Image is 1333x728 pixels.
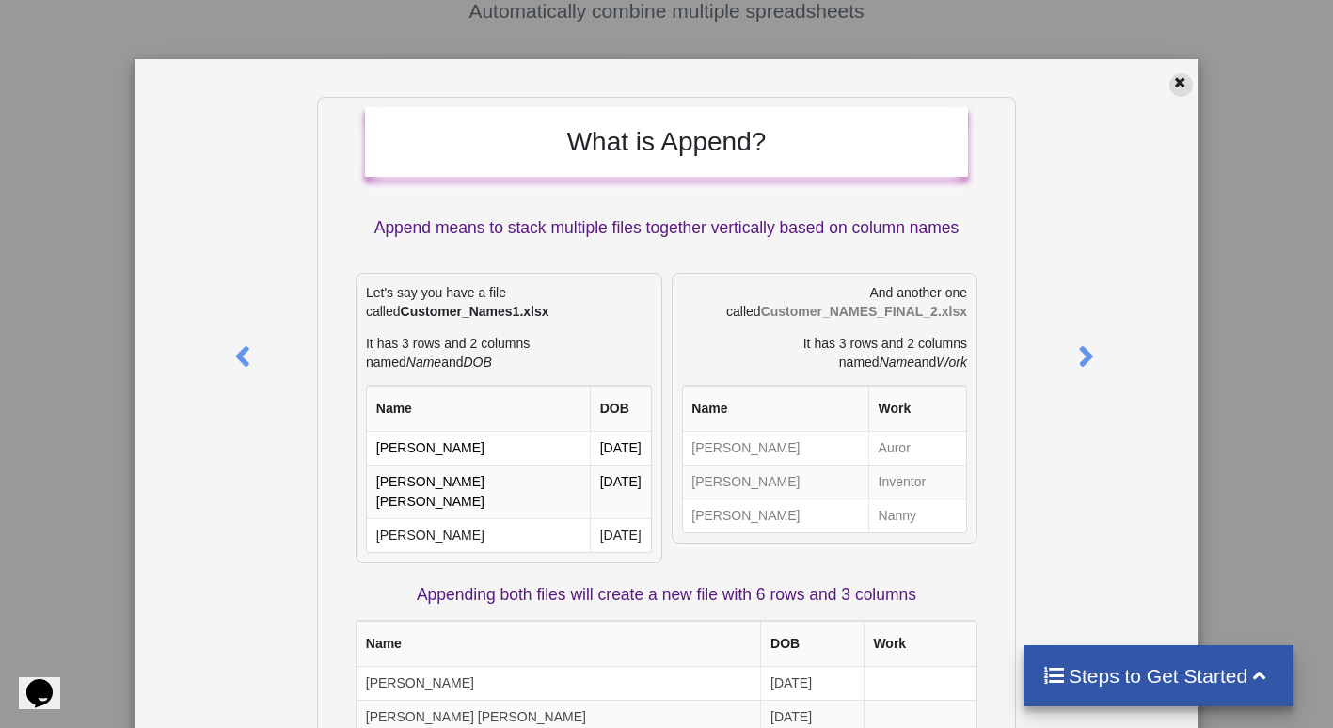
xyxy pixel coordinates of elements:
[19,653,79,709] iframe: chat widget
[367,432,590,465] td: [PERSON_NAME]
[683,499,868,532] td: [PERSON_NAME]
[357,667,760,700] td: [PERSON_NAME]
[760,667,863,700] td: [DATE]
[936,355,967,370] i: Work
[868,432,966,465] td: Auror
[367,518,590,552] td: [PERSON_NAME]
[868,499,966,532] td: Nanny
[366,283,652,321] p: Let's say you have a file called
[401,304,549,319] b: Customer_Names1.xlsx
[683,465,868,499] td: [PERSON_NAME]
[1042,664,1275,688] h4: Steps to Get Started
[590,432,651,465] td: [DATE]
[868,386,966,432] th: Work
[367,465,590,518] td: [PERSON_NAME] [PERSON_NAME]
[357,621,760,667] th: Name
[864,621,976,667] th: Work
[590,386,651,432] th: DOB
[384,126,949,158] h2: What is Append?
[406,355,441,370] i: Name
[356,583,977,607] p: Appending both files will create a new file with 6 rows and 3 columns
[683,432,868,465] td: [PERSON_NAME]
[590,518,651,552] td: [DATE]
[366,334,652,372] p: It has 3 rows and 2 columns named and
[367,386,590,432] th: Name
[880,355,914,370] i: Name
[365,216,968,240] p: Append means to stack multiple files together vertically based on column names
[760,621,863,667] th: DOB
[683,386,868,432] th: Name
[868,465,966,499] td: Inventor
[464,355,492,370] i: DOB
[682,334,968,372] p: It has 3 rows and 2 columns named and
[590,465,651,518] td: [DATE]
[682,283,968,321] p: And another one called
[761,304,967,319] b: Customer_NAMES_FINAL_2.xlsx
